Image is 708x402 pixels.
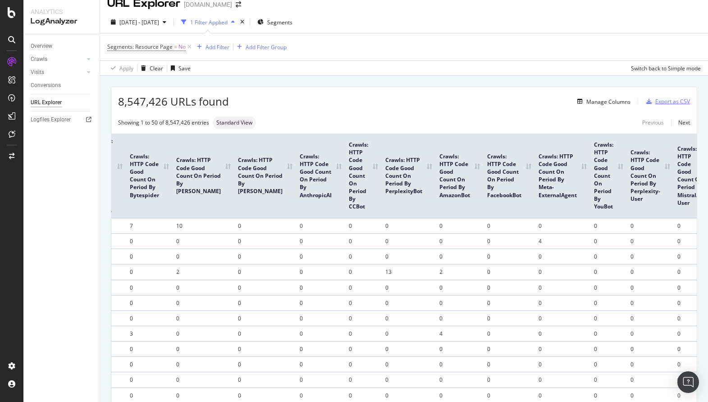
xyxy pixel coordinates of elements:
[484,233,535,249] td: 0
[345,295,382,310] td: 0
[627,372,674,387] td: 0
[436,264,484,279] td: 2
[296,341,345,356] td: 0
[484,264,535,279] td: 0
[382,372,436,387] td: 0
[345,264,382,279] td: 0
[234,356,296,372] td: 0
[436,134,484,218] th: Crawls: HTTP Code Good Count On Period By AmazonBot: activate to sort column ascending
[193,42,229,52] button: Add Filter
[234,218,296,233] td: 0
[234,341,296,356] td: 0
[671,116,690,129] a: Next
[173,264,234,279] td: 2
[345,233,382,249] td: 0
[590,295,627,310] td: 0
[436,310,484,326] td: 0
[119,18,159,26] span: [DATE] - [DATE]
[590,218,627,233] td: 0
[590,264,627,279] td: 0
[436,280,484,295] td: 0
[173,134,234,218] th: Crawls: HTTP Code Good Count On Period By ClaudeBot: activate to sort column ascending
[627,326,674,341] td: 0
[535,326,590,341] td: 0
[126,326,173,341] td: 3
[590,280,627,295] td: 0
[31,98,62,107] div: URL Explorer
[296,310,345,326] td: 0
[345,218,382,233] td: 0
[234,280,296,295] td: 0
[31,7,92,16] div: Analytics
[345,249,382,264] td: 0
[436,233,484,249] td: 0
[296,249,345,264] td: 0
[234,264,296,279] td: 0
[126,134,173,218] th: Crawls: HTTP Code Good Count On Period By Bytespider: activate to sort column ascending
[345,134,382,218] th: Crawls: HTTP Code Good Count On Period By CCBot: activate to sort column ascending
[627,264,674,279] td: 0
[206,43,229,51] div: Add Filter
[296,264,345,279] td: 0
[190,18,228,26] div: 1 Filter Applied
[382,356,436,372] td: 0
[590,249,627,264] td: 0
[234,249,296,264] td: 0
[167,61,191,75] button: Save
[31,42,93,51] a: Overview
[178,41,186,53] span: No
[535,264,590,279] td: 0
[174,43,177,51] span: =
[382,249,436,264] td: 0
[31,98,93,107] a: URL Explorer
[590,134,627,218] th: Crawls: HTTP Code Good Count On Period By YouBot: activate to sort column ascending
[436,249,484,264] td: 0
[345,356,382,372] td: 0
[31,115,93,125] a: Logfiles Explorer
[137,61,163,75] button: Clear
[107,43,173,51] span: Segments: Resource Page
[535,356,590,372] td: 0
[234,295,296,310] td: 0
[178,65,191,72] div: Save
[234,310,296,326] td: 0
[535,134,590,218] th: Crawls: HTTP Code Good Count On Period By Meta-ExternalAgent: activate to sort column ascending
[296,233,345,249] td: 0
[590,341,627,356] td: 0
[382,341,436,356] td: 0
[627,249,674,264] td: 0
[296,280,345,295] td: 0
[436,372,484,387] td: 0
[436,218,484,233] td: 0
[345,310,382,326] td: 0
[627,341,674,356] td: 0
[126,372,173,387] td: 0
[234,372,296,387] td: 0
[238,18,246,27] div: times
[627,61,701,75] button: Switch back to Simple mode
[173,356,234,372] td: 0
[173,218,234,233] td: 10
[484,295,535,310] td: 0
[296,326,345,341] td: 0
[31,55,47,64] div: Crawls
[173,249,234,264] td: 0
[345,341,382,356] td: 0
[173,372,234,387] td: 0
[345,280,382,295] td: 0
[296,372,345,387] td: 0
[484,326,535,341] td: 0
[436,356,484,372] td: 0
[535,310,590,326] td: 0
[382,326,436,341] td: 0
[484,249,535,264] td: 0
[31,68,84,77] a: Visits
[627,233,674,249] td: 0
[484,372,535,387] td: 0
[535,372,590,387] td: 0
[233,42,287,52] button: Add Filter Group
[590,310,627,326] td: 0
[382,295,436,310] td: 0
[382,134,436,218] th: Crawls: HTTP Code Good Count On Period By PerplexityBot: activate to sort column ascending
[574,96,630,107] button: Manage Columns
